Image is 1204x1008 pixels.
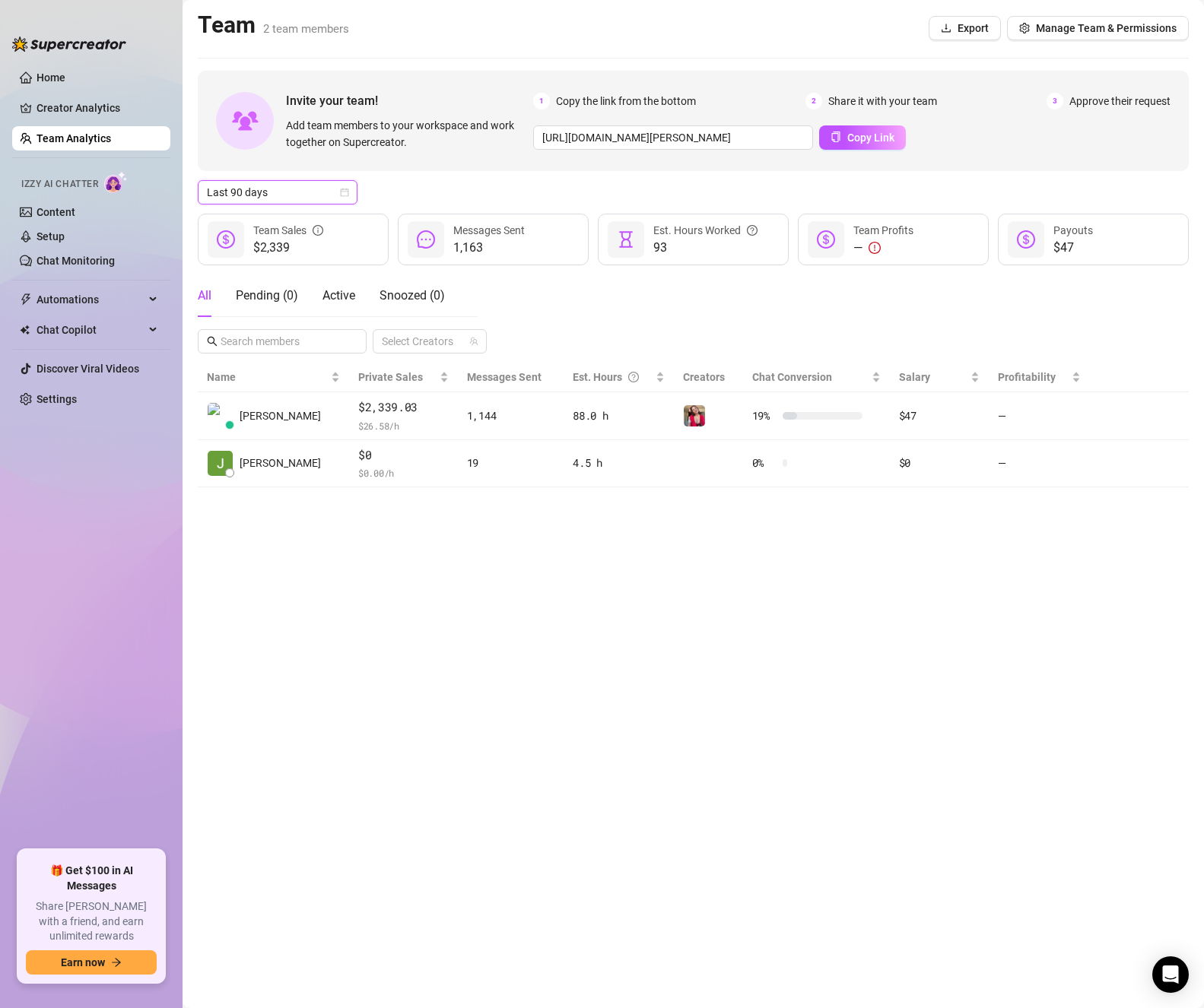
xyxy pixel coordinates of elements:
[1036,22,1177,34] span: Manage Team & Permissions
[207,336,218,347] span: search
[817,230,835,249] span: dollar-circle
[61,956,105,968] span: Earn now
[467,371,542,383] span: Messages Sent
[236,287,298,305] div: Pending ( 0 )
[37,318,145,342] span: Chat Copilot
[941,23,951,33] span: download
[469,337,478,346] span: team
[556,93,696,109] span: Copy the link from the bottom
[37,206,75,218] a: Content
[21,177,98,192] span: Izzy AI Chatter
[869,242,881,254] span: exclamation-circle
[198,363,349,392] th: Name
[104,171,128,193] img: AI Chatter
[653,222,758,239] div: Est. Hours Worked
[263,22,349,36] span: 2 team members
[358,371,423,383] span: Private Sales
[26,899,157,944] span: Share [PERSON_NAME] with a friend, and earn unlimited rewards
[847,132,894,144] span: Copy Link
[805,93,822,109] span: 2
[989,440,1090,488] td: —
[358,398,449,417] span: $2,339.03
[1152,956,1189,993] div: Open Intercom Messenger
[819,125,906,150] button: Copy Link
[573,407,665,424] div: 88.0 h
[37,96,158,120] a: Creator Analytics
[1053,239,1093,257] span: $47
[467,455,554,471] div: 19
[340,188,349,197] span: calendar
[1019,23,1030,33] span: setting
[322,288,355,303] span: Active
[240,455,321,471] span: [PERSON_NAME]
[37,71,65,84] a: Home
[207,369,328,385] span: Name
[12,36,126,52] img: logo-BBDzfeDw.svg
[198,11,349,40] h2: Team
[313,222,323,239] span: info-circle
[37,230,65,242] a: Setup
[684,405,705,426] img: Estefania
[253,222,323,239] div: Team Sales
[899,455,980,471] div: $0
[37,132,111,144] a: Team Analytics
[358,418,449,433] span: $ 26.58 /h
[240,407,321,424] span: [PERSON_NAME]
[752,371,832,383] span: Chat Conversion
[1069,93,1171,109] span: Approve their request
[20,325,30,335] img: Chat Copilot
[899,371,930,383] span: Salary
[828,93,937,109] span: Share it with your team
[831,132,841,142] span: copy
[286,91,533,110] span: Invite your team!
[417,230,435,249] span: message
[1053,224,1093,236] span: Payouts
[929,16,1001,40] button: Export
[628,369,639,385] span: question-circle
[208,451,233,476] img: Jessica
[1047,93,1063,109] span: 3
[533,93,550,109] span: 1
[899,407,980,424] div: $47
[286,117,527,151] span: Add team members to your workspace and work together on Supercreator.
[747,222,758,239] span: question-circle
[358,446,449,464] span: $0
[467,407,554,424] div: 1,144
[208,403,233,428] img: Lhui Bernardo
[253,239,323,257] span: $2,339
[198,287,211,305] div: All
[37,255,115,267] a: Chat Monitoring
[37,287,145,312] span: Automations
[989,392,1090,440] td: —
[674,363,742,392] th: Creators
[958,22,989,34] span: Export
[1017,230,1035,249] span: dollar-circle
[358,465,449,480] span: $ 0.00 /h
[111,957,122,968] span: arrow-right
[853,224,913,236] span: Team Profits
[217,230,235,249] span: dollar-circle
[617,230,635,249] span: hourglass
[998,371,1056,383] span: Profitability
[752,407,777,424] span: 19 %
[653,239,758,257] span: 93
[207,181,348,204] span: Last 90 days
[573,369,653,385] div: Est. Hours
[26,864,157,893] span: 🎁 Get $100 in AI Messages
[221,333,345,350] input: Search members
[453,239,525,257] span: 1,163
[853,239,913,257] div: —
[380,288,445,303] span: Snoozed ( 0 )
[37,363,139,375] a: Discover Viral Videos
[20,293,32,306] span: thunderbolt
[37,393,77,405] a: Settings
[1007,16,1189,40] button: Manage Team & Permissions
[752,455,777,471] span: 0 %
[453,224,525,236] span: Messages Sent
[26,950,157,975] button: Earn nowarrow-right
[573,455,665,471] div: 4.5 h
